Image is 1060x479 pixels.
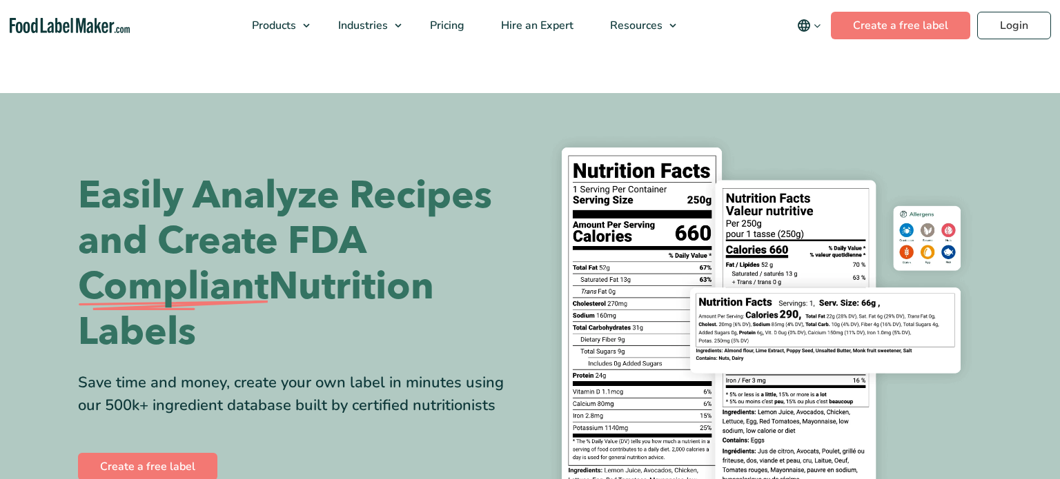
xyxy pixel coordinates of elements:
span: Pricing [426,18,466,33]
span: Resources [606,18,664,33]
span: Compliant [78,264,268,309]
h1: Easily Analyze Recipes and Create FDA Nutrition Labels [78,173,520,355]
span: Industries [334,18,389,33]
a: Create a free label [831,12,970,39]
span: Products [248,18,297,33]
span: Hire an Expert [497,18,575,33]
div: Save time and money, create your own label in minutes using our 500k+ ingredient database built b... [78,371,520,417]
a: Login [977,12,1051,39]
